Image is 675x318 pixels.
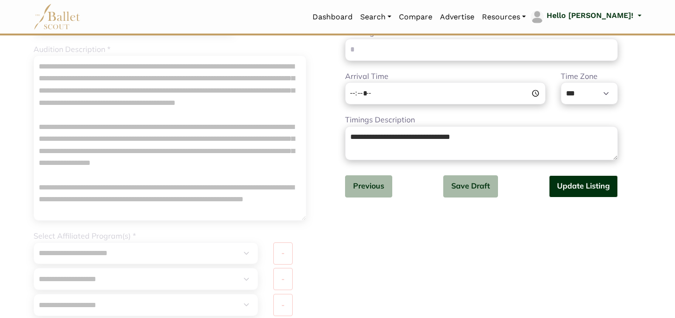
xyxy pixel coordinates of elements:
[547,9,633,22] p: Hello [PERSON_NAME]!
[345,114,415,126] label: Timings Description
[443,175,498,198] button: Save Draft
[309,7,356,27] a: Dashboard
[530,9,641,25] a: profile picture Hello [PERSON_NAME]!
[531,10,544,24] img: profile picture
[356,7,395,27] a: Search
[345,175,392,198] button: Previous
[561,70,598,83] label: Time Zone
[549,175,618,198] button: Update Listing
[345,70,388,83] label: Arrival Time
[436,7,478,27] a: Advertise
[395,7,436,27] a: Compare
[478,7,530,27] a: Resources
